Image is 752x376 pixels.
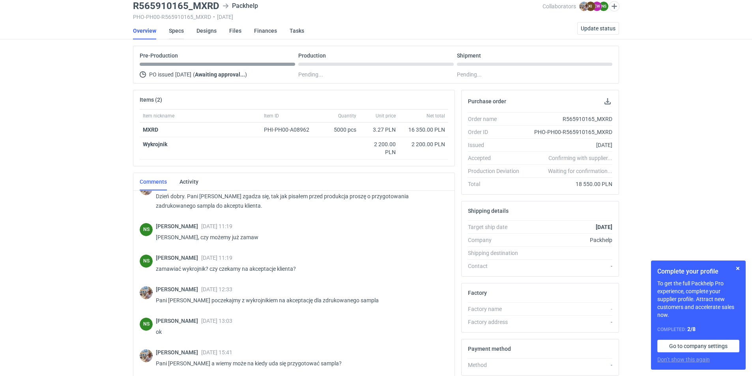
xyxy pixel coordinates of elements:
div: Packhelp [223,1,258,11]
div: Natalia Stępak [140,223,153,236]
div: Packhelp [526,236,612,244]
h1: Complete your profile [657,267,739,276]
figcaption: EW [592,2,602,11]
div: Total [468,180,526,188]
div: Method [468,361,526,369]
a: Finances [254,22,277,39]
div: - [526,262,612,270]
span: [DATE] 13:03 [201,318,232,324]
span: [PERSON_NAME] [156,318,201,324]
figcaption: KI [586,2,595,11]
div: Natalia Stępak [140,318,153,331]
figcaption: NS [140,318,153,331]
span: Update status [581,26,615,31]
div: - [526,305,612,313]
div: R565910165_MXRD [526,115,612,123]
p: ok [156,327,442,337]
p: Shipment [457,52,481,59]
div: Shipping destination [468,249,526,257]
a: Tasks [290,22,304,39]
div: Natalia Stępak [140,255,153,268]
p: Pani [PERSON_NAME] poczekajmy z wykrojnikiem na akceptację dla zdrukowanego sampla [156,296,442,305]
a: Overview [133,22,156,39]
em: Confirming with supplier... [548,155,612,161]
div: PHO-PH00-R565910165_MXRD [526,128,612,136]
span: Quantity [338,113,356,119]
p: [PERSON_NAME], czy możemy już zamaw [156,233,442,242]
div: Contact [468,262,526,270]
div: PHO-PH00-R565910165_MXRD [DATE] [133,14,542,20]
button: Don’t show this again [657,356,710,363]
div: Pending... [457,70,612,79]
span: [PERSON_NAME] [156,349,201,356]
strong: [DATE] [596,224,612,230]
span: Item ID [264,113,279,119]
a: Files [229,22,241,39]
p: Production [298,52,326,59]
a: Comments [140,173,167,190]
div: Company [468,236,526,244]
figcaption: NS [140,255,153,268]
a: Activity [180,173,198,190]
a: Go to company settings [657,340,739,352]
h3: R565910165_MXRD [133,1,219,11]
img: Michał Palasek [140,286,153,299]
span: Collaborators [542,3,576,9]
span: Item nickname [143,113,174,119]
h2: Purchase order [468,98,506,104]
p: Pre-Production [140,52,178,59]
div: 5000 pcs [320,123,359,137]
div: 2 200.00 PLN [402,140,445,148]
button: Edit collaborators [609,1,619,11]
div: [DATE] [526,141,612,149]
p: Pani [PERSON_NAME] a wiemy może na kiedy uda się przygotować sampla? [156,359,442,368]
strong: Awaiting approval... [195,71,245,78]
strong: Wykrojnik [143,141,167,147]
span: ( [193,71,195,78]
p: Dzień dobry. Pani [PERSON_NAME] zgadza się, tak jak pisałem przed produkcja proszę o przygotowani... [156,192,442,210]
h2: Items (2) [140,97,162,103]
div: - [526,318,612,326]
span: [PERSON_NAME] [156,255,201,261]
div: - [526,361,612,369]
img: Michał Palasek [579,2,589,11]
a: MXRD [143,127,158,133]
div: Target ship date [468,223,526,231]
div: 3.27 PLN [363,126,396,134]
h2: Shipping details [468,208,509,214]
div: Order ID [468,128,526,136]
div: 2 200.00 PLN [363,140,396,156]
span: [DATE] 11:19 [201,255,232,261]
figcaption: NS [140,223,153,236]
div: Order name [468,115,526,123]
h2: Factory [468,290,487,296]
span: Net total [427,113,445,119]
span: [PERSON_NAME] [156,286,201,292]
span: [DATE] 12:33 [201,286,232,292]
span: Unit price [376,113,396,119]
em: Waiting for confirmation... [548,167,612,175]
button: Update status [577,22,619,35]
span: ) [245,71,247,78]
div: Factory address [468,318,526,326]
span: • [213,14,215,20]
strong: 2 / 8 [687,326,696,332]
div: PHI-PH00-A08962 [264,126,317,134]
a: Specs [169,22,184,39]
p: To get the full Packhelp Pro experience, complete your supplier profile. Attract new customers an... [657,279,739,319]
div: Production Deviation [468,167,526,175]
a: Designs [196,22,217,39]
div: 16 350.00 PLN [402,126,445,134]
img: Michał Palasek [140,349,153,362]
span: [DATE] [175,70,191,79]
div: Completed: [657,325,739,333]
figcaption: NS [599,2,608,11]
div: PO issued [140,70,295,79]
span: [DATE] 11:19 [201,223,232,229]
div: 18 550.00 PLN [526,180,612,188]
p: zamawiać wykrojnik? czy czekamy na akceptacje klienta? [156,264,442,274]
button: Download PO [603,97,612,106]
